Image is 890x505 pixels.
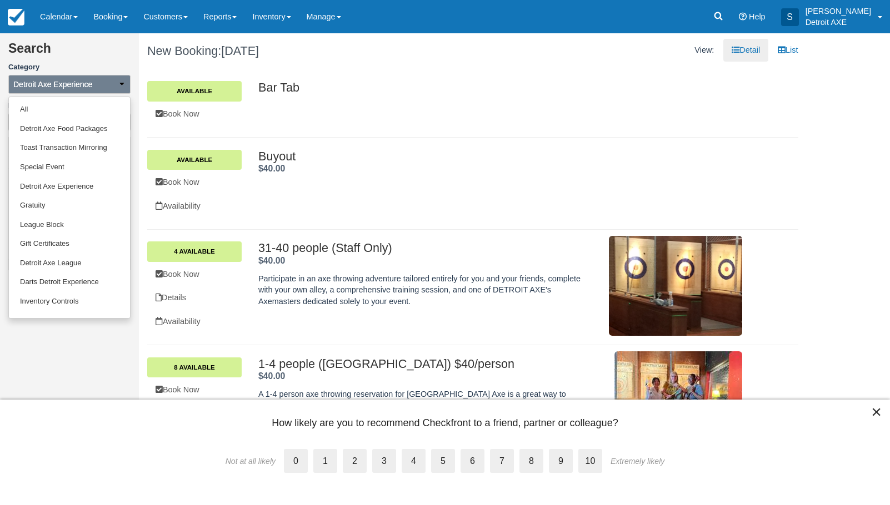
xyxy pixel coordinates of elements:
a: Detroit Axe Food Packages [9,119,130,139]
span: $40.00 [258,371,285,381]
label: 3 [372,449,396,473]
a: 4 Available [147,241,242,261]
div: How likely are you to recommend Checkfront to a friend, partner or colleague? [17,416,873,436]
label: 0 [284,449,308,473]
p: A 1-4 person axe throwing reservation for [GEOGRAPHIC_DATA] Axe is a great way to guarantee an Ax... [258,388,581,446]
p: Detroit AXE [806,17,871,28]
i: Help [739,13,747,21]
a: 8 Available [147,357,242,377]
a: Detroit Axe Experience [9,177,130,196]
span: Help [749,12,766,21]
a: Book Now [147,378,242,401]
h1: New Booking: [147,44,464,58]
strong: Price: $40 [258,256,285,265]
label: Category [8,62,131,73]
a: Available [147,150,242,170]
a: Inventory Controls [9,292,130,311]
h2: 31-40 people (Staff Only) [258,241,581,255]
label: 1 [313,449,337,473]
label: 9 [549,449,573,473]
label: 10 [578,449,602,473]
a: Gaming Table [9,311,130,331]
img: M183-2 [614,351,742,447]
span: Detroit Axe Experience [13,79,92,90]
a: Gift Certificates [9,234,130,254]
label: 5 [431,449,455,473]
span: $40.00 [258,164,285,173]
a: Detail [723,39,768,62]
span: [DATE] [221,44,259,58]
label: 2 [343,449,367,473]
p: Participate in an axe throwing adventure tailored entirely for you and your friends, complete wit... [258,273,581,307]
a: List [769,39,806,62]
a: Gratuity [9,196,130,215]
a: Details [147,286,242,309]
div: Not at all likely [226,457,276,466]
img: checkfront-main-nav-mini-logo.png [8,9,24,26]
a: Availability [147,195,242,218]
a: Toast Transaction Mirroring [9,138,130,158]
p: [PERSON_NAME] [806,6,871,17]
img: M5-2 [609,236,742,336]
a: Special Event [9,158,130,177]
a: Book Now [147,263,242,286]
li: View: [686,39,722,62]
label: 6 [461,449,484,473]
h2: Bar Tab [258,81,742,94]
a: League Block [9,215,130,235]
div: Extremely likely [611,457,664,466]
strong: Price: $40 [258,371,285,381]
button: Close [871,403,882,421]
label: 8 [519,449,543,473]
label: 4 [402,449,426,473]
a: Book Now [147,103,242,125]
label: 7 [490,449,514,473]
a: Available [147,81,242,101]
a: Detroit Axe League [9,254,130,273]
a: Availability [147,310,242,333]
div: S [781,8,799,26]
a: All [9,100,130,119]
a: Book Now [147,171,242,194]
h2: Buyout [258,150,742,163]
h2: Search [8,42,131,62]
h2: 1-4 people ([GEOGRAPHIC_DATA]) $40/person [258,357,581,371]
strong: Price: $40 [258,164,285,173]
span: $40.00 [258,256,285,265]
a: Darts Detroit Experience [9,272,130,292]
